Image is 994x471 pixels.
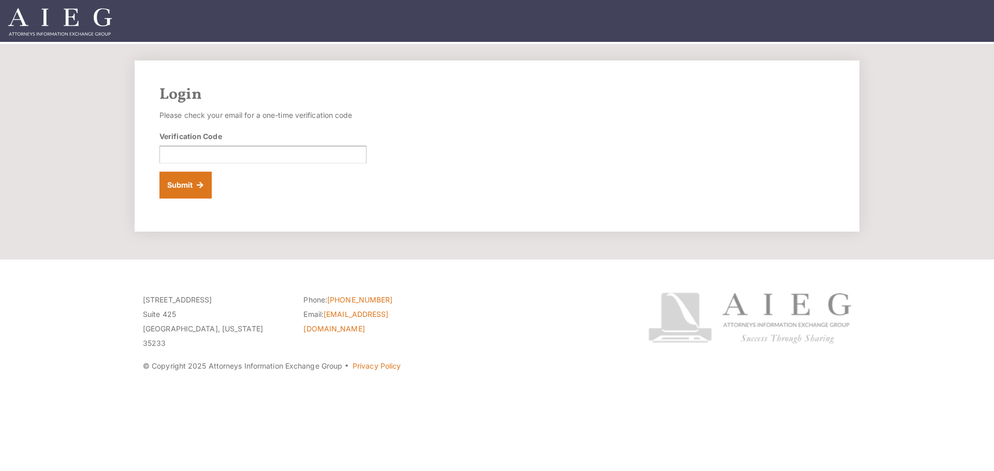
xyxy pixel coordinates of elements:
p: [STREET_ADDRESS] Suite 425 [GEOGRAPHIC_DATA], [US_STATE] 35233 [143,293,288,351]
span: · [344,366,349,371]
li: Email: [303,307,448,336]
a: [PHONE_NUMBER] [327,295,392,304]
a: Privacy Policy [353,361,401,370]
li: Phone: [303,293,448,307]
button: Submit [159,172,212,199]
h2: Login [159,85,835,104]
p: © Copyright 2025 Attorneys Information Exchange Group [143,359,609,373]
img: Attorneys Information Exchange Group logo [648,293,851,344]
img: Attorneys Information Exchange Group [8,8,112,36]
label: Verification Code [159,131,222,142]
a: [EMAIL_ADDRESS][DOMAIN_NAME] [303,310,388,333]
p: Please check your email for a one-time verification code [159,108,367,123]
